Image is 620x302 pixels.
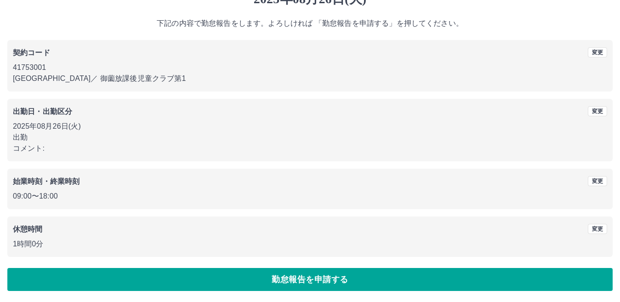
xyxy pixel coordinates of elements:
[7,268,613,291] button: 勤怠報告を申請する
[13,62,607,73] p: 41753001
[588,224,607,234] button: 変更
[13,73,607,84] p: [GEOGRAPHIC_DATA] ／ 御薗放課後児童クラブ第1
[13,225,43,233] b: 休憩時間
[7,18,613,29] p: 下記の内容で勤怠報告をします。よろしければ 「勤怠報告を申請する」を押してください。
[13,121,607,132] p: 2025年08月26日(火)
[13,191,607,202] p: 09:00 〜 18:00
[13,239,607,250] p: 1時間0分
[588,176,607,186] button: 変更
[588,47,607,57] button: 変更
[588,106,607,116] button: 変更
[13,108,72,115] b: 出勤日・出勤区分
[13,177,80,185] b: 始業時刻・終業時刻
[13,132,607,143] p: 出勤
[13,143,607,154] p: コメント:
[13,49,50,57] b: 契約コード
